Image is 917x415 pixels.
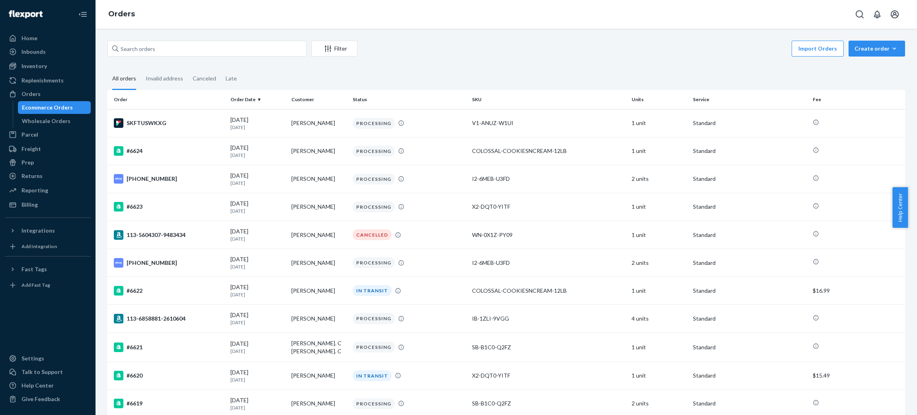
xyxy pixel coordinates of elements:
[21,90,41,98] div: Orders
[693,203,806,211] p: Standard
[114,371,224,380] div: #6620
[693,259,806,267] p: Standard
[108,10,135,18] a: Orders
[21,186,48,194] div: Reporting
[472,203,625,211] div: X2-DQT0-YITF
[21,131,38,139] div: Parcel
[230,116,285,131] div: [DATE]
[693,372,806,380] p: Standard
[5,224,91,237] button: Integrations
[693,231,806,239] p: Standard
[353,118,395,129] div: PROCESSING
[5,393,91,405] button: Give Feedback
[5,184,91,197] a: Reporting
[628,193,690,221] td: 1 unit
[628,137,690,165] td: 1 unit
[628,277,690,305] td: 1 unit
[288,277,349,305] td: [PERSON_NAME]
[810,90,905,109] th: Fee
[472,399,625,407] div: SB-B1C0-Q2FZ
[628,109,690,137] td: 1 unit
[288,109,349,137] td: [PERSON_NAME]
[472,231,625,239] div: WN-0X1Z-PY09
[810,277,905,305] td: $16.99
[75,6,91,22] button: Close Navigation
[693,399,806,407] p: Standard
[792,41,844,57] button: Import Orders
[855,45,899,53] div: Create order
[5,379,91,392] a: Help Center
[230,235,285,242] p: [DATE]
[810,362,905,390] td: $15.49
[21,145,41,153] div: Freight
[21,395,60,403] div: Give Feedback
[5,279,91,292] a: Add Fast Tag
[5,352,91,365] a: Settings
[5,263,91,276] button: Fast Tags
[472,343,625,351] div: SB-B1C0-Q2FZ
[353,370,392,381] div: IN TRANSIT
[353,313,395,324] div: PROCESSING
[312,45,357,53] div: Filter
[107,90,227,109] th: Order
[690,90,810,109] th: Service
[21,382,54,390] div: Help Center
[230,340,285,354] div: [DATE]
[353,285,392,296] div: IN TRANSIT
[353,342,395,352] div: PROCESSING
[5,156,91,169] a: Prep
[230,207,285,214] p: [DATE]
[22,104,73,112] div: Ecommerce Orders
[288,193,349,221] td: [PERSON_NAME]
[469,90,628,109] th: SKU
[869,6,885,22] button: Open notifications
[230,319,285,326] p: [DATE]
[472,372,625,380] div: X2-DQT0-YITF
[5,60,91,72] a: Inventory
[288,249,349,277] td: [PERSON_NAME]
[693,287,806,295] p: Standard
[628,165,690,193] td: 2 units
[353,174,395,184] div: PROCESSING
[230,227,285,242] div: [DATE]
[5,198,91,211] a: Billing
[21,48,46,56] div: Inbounds
[628,305,690,333] td: 4 units
[230,291,285,298] p: [DATE]
[353,146,395,157] div: PROCESSING
[353,257,395,268] div: PROCESSING
[849,41,905,57] button: Create order
[112,68,136,90] div: All orders
[21,243,57,250] div: Add Integration
[288,137,349,165] td: [PERSON_NAME]
[230,144,285,159] div: [DATE]
[5,88,91,100] a: Orders
[230,396,285,411] div: [DATE]
[5,32,91,45] a: Home
[349,90,469,109] th: Status
[230,263,285,270] p: [DATE]
[693,315,806,323] p: Standard
[21,227,55,235] div: Integrations
[21,34,37,42] div: Home
[892,187,908,228] button: Help Center
[146,68,183,89] div: Invalid address
[5,240,91,253] a: Add Integration
[230,152,285,159] p: [DATE]
[21,76,64,84] div: Replenishments
[288,165,349,193] td: [PERSON_NAME]
[230,124,285,131] p: [DATE]
[353,202,395,212] div: PROCESSING
[693,147,806,155] p: Standard
[9,10,43,18] img: Flexport logo
[102,3,141,26] ol: breadcrumbs
[5,128,91,141] a: Parcel
[472,175,625,183] div: I2-6MEB-U3FD
[21,265,47,273] div: Fast Tags
[18,115,91,127] a: Wholesale Orders
[21,282,50,288] div: Add Fast Tag
[114,399,224,408] div: #6619
[21,172,43,180] div: Returns
[230,311,285,326] div: [DATE]
[5,143,91,155] a: Freight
